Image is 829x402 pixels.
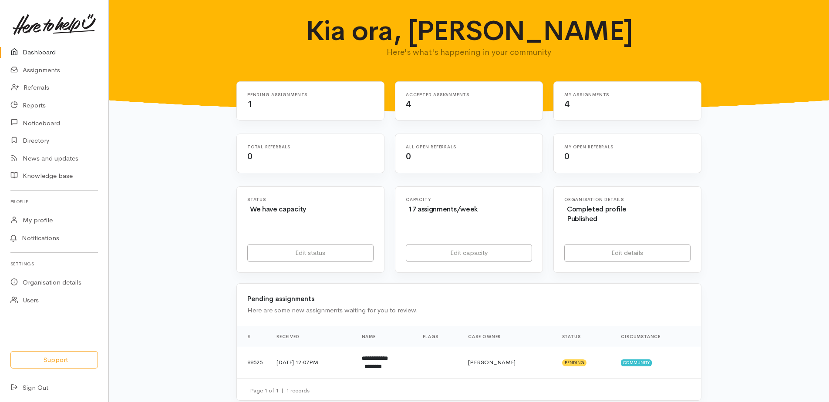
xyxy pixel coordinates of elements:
[406,144,522,149] h6: All open referrals
[567,204,627,214] span: Completed profile
[564,197,691,202] h6: Organisation Details
[237,326,270,347] th: #
[416,326,461,347] th: Flags
[10,196,98,208] h6: Profile
[567,214,597,223] span: Published
[250,204,306,214] span: We have capacity
[406,151,411,162] span: 0
[614,326,701,347] th: Circumstance
[247,99,253,110] span: 1
[281,387,283,394] span: |
[247,244,374,262] a: Edit status
[621,359,652,366] span: Community
[562,359,587,366] span: Pending
[270,326,355,347] th: Received
[10,351,98,369] button: Support
[237,347,270,378] td: 88525
[408,204,478,214] span: 17 assignments/week
[247,151,253,162] span: 0
[247,197,374,202] h6: Status
[406,244,532,262] a: Edit capacity
[555,326,614,347] th: Status
[564,92,680,97] h6: My assignments
[564,99,570,110] span: 4
[564,151,570,162] span: 0
[300,46,639,58] p: Here's what's happening in your community
[461,347,555,378] td: [PERSON_NAME]
[406,92,522,97] h6: Accepted assignments
[247,144,363,149] h6: Total referrals
[461,326,555,347] th: Case Owner
[247,295,314,303] b: Pending assignments
[406,99,411,110] span: 4
[355,326,416,347] th: Name
[564,144,680,149] h6: My open referrals
[247,305,691,315] div: Here are some new assignments waiting for you to review.
[564,244,691,262] a: Edit details
[406,197,532,202] h6: Capacity
[270,347,355,378] td: [DATE] 12:07PM
[250,387,310,394] small: Page 1 of 1 1 records
[300,16,639,46] h1: Kia ora, [PERSON_NAME]
[10,258,98,270] h6: Settings
[247,92,363,97] h6: Pending assignments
